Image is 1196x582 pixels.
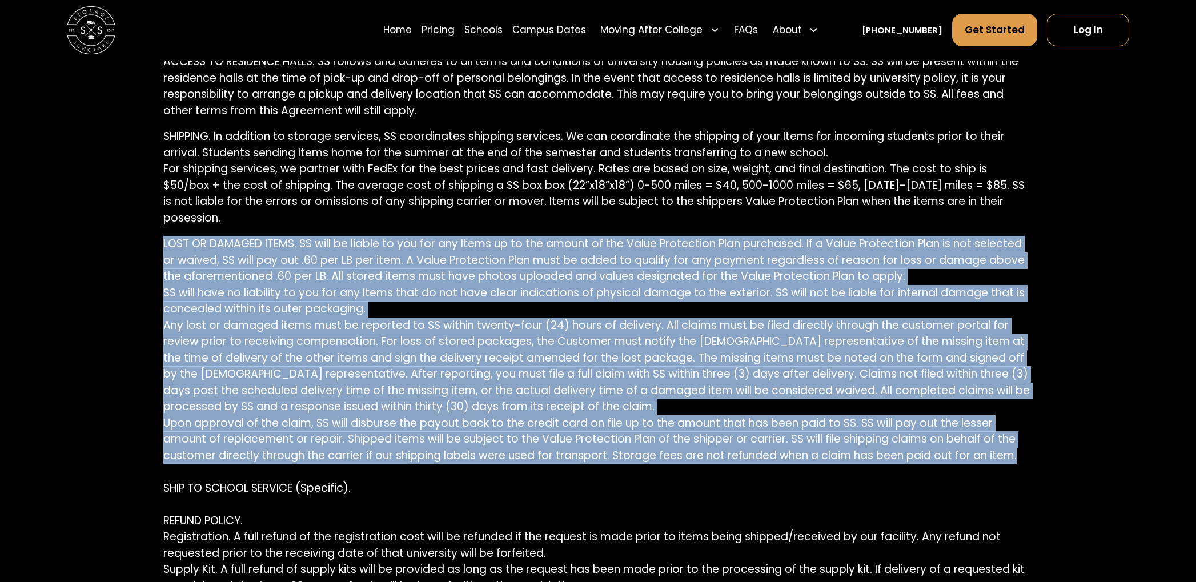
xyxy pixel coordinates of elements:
a: Log In [1047,14,1129,46]
a: Campus Dates [512,13,586,47]
a: Schools [464,13,503,47]
p: SHIPPING. In addition to storage services, SS coordinates shipping services. We can coordinate th... [163,129,1033,226]
p: ACCESS TO RESIDENCE HALLS. SS follows and adheres to all terms and conditions of university housi... [163,54,1033,119]
div: About [773,23,802,37]
a: Home [383,13,412,47]
div: Moving After College [600,23,703,37]
a: [PHONE_NUMBER] [862,24,942,37]
a: FAQs [734,13,758,47]
a: home [67,6,115,55]
a: Get Started [952,14,1037,46]
img: Storage Scholars main logo [67,6,115,55]
div: Moving After College [596,13,724,47]
div: About [768,13,823,47]
a: Pricing [422,13,455,47]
